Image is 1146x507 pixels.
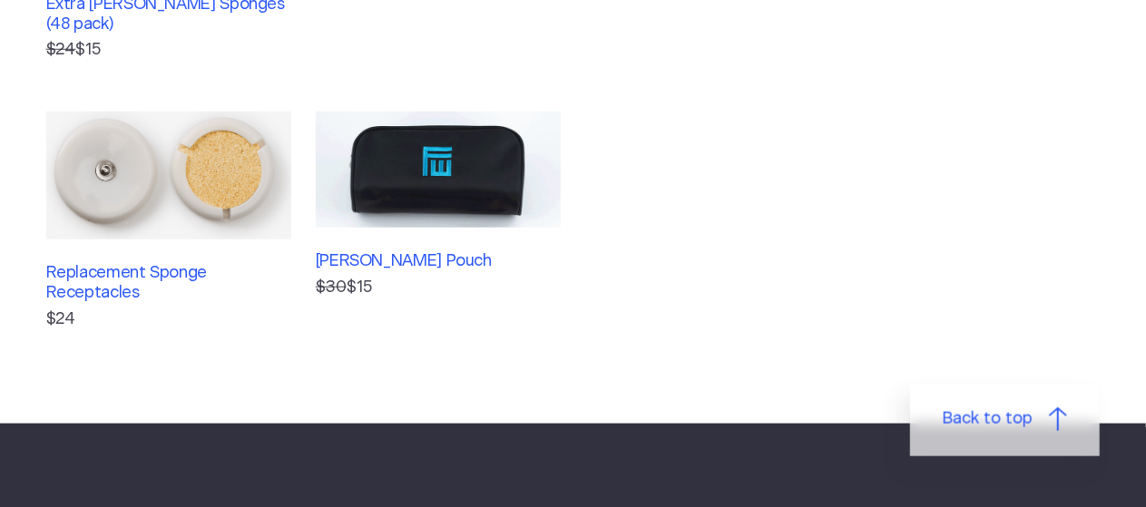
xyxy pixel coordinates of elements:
[46,38,291,63] p: $15
[316,279,347,296] s: $30
[910,383,1100,456] a: Back to top
[316,276,561,300] p: $15
[46,264,291,303] h3: Replacement Sponge Receptacles
[316,112,561,331] a: [PERSON_NAME] Pouch $30$15
[46,112,291,239] img: Replacement Sponge Receptacles
[316,252,561,272] h3: [PERSON_NAME] Pouch
[316,112,561,228] img: Fisher Wallace Pouch
[46,42,76,58] s: $24
[943,407,1033,432] span: Back to top
[46,112,291,331] a: Replacement Sponge Receptacles$24
[46,307,291,332] p: $24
